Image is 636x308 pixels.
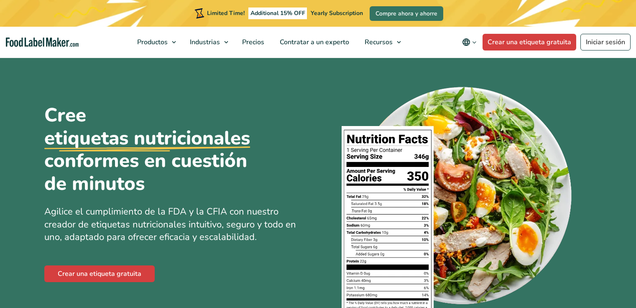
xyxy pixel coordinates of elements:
[362,38,393,47] span: Recursos
[130,27,180,58] a: Productos
[311,9,363,17] span: Yearly Subscription
[357,27,405,58] a: Recursos
[6,38,79,47] a: Food Label Maker homepage
[483,34,576,50] a: Crear una etiqueta gratuita
[370,6,443,21] a: Compre ahora y ahorre
[456,34,483,50] button: Change language
[277,38,350,47] span: Contratar a un experto
[44,265,155,282] a: Crear una etiqueta gratuita
[182,27,232,58] a: Industrias
[272,27,355,58] a: Contratar a un experto
[235,27,270,58] a: Precios
[44,127,250,150] u: etiquetas nutricionales
[135,38,169,47] span: Productos
[580,34,631,50] a: Iniciar sesión
[44,205,296,244] span: Agilice el cumplimiento de la FDA y la CFIA con nuestro creador de etiquetas nutricionales intuit...
[187,38,221,47] span: Industrias
[248,8,307,19] span: Additional 15% OFF
[240,38,265,47] span: Precios
[207,9,245,17] span: Limited Time!
[44,104,270,195] h1: Cree conformes en cuestión de minutos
